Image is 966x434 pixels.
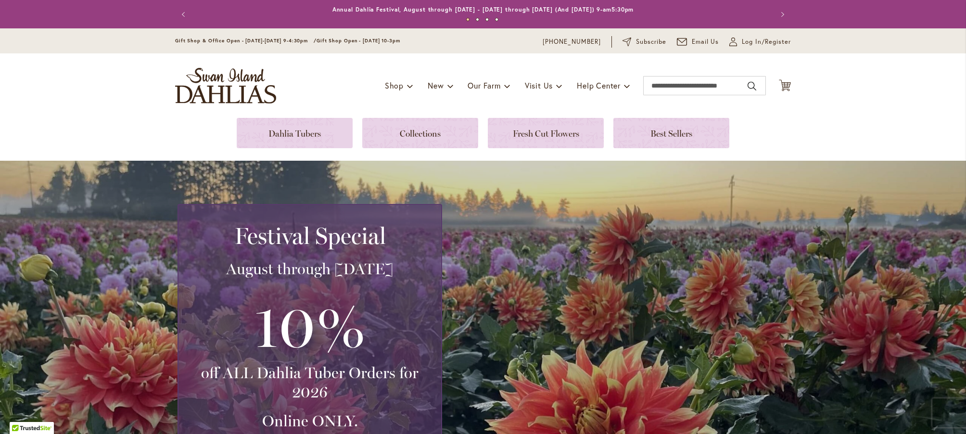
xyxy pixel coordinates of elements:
button: 2 of 4 [476,18,479,21]
a: Annual Dahlia Festival, August through [DATE] - [DATE] through [DATE] (And [DATE]) 9-am5:30pm [332,6,634,13]
span: Help Center [577,80,621,90]
button: 1 of 4 [466,18,470,21]
span: Subscribe [636,37,666,47]
span: Gift Shop & Office Open - [DATE]-[DATE] 9-4:30pm / [175,38,317,44]
span: Email Us [692,37,719,47]
span: New [428,80,444,90]
span: Shop [385,80,404,90]
a: Email Us [677,37,719,47]
span: Visit Us [525,80,553,90]
span: Gift Shop Open - [DATE] 10-3pm [317,38,400,44]
a: [PHONE_NUMBER] [543,37,601,47]
a: store logo [175,68,276,103]
h3: August through [DATE] [190,259,430,279]
h3: 10% [190,288,430,363]
span: Log In/Register [742,37,791,47]
a: Subscribe [623,37,666,47]
h3: off ALL Dahlia Tuber Orders for 2026 [190,363,430,402]
span: Our Farm [468,80,500,90]
button: 4 of 4 [495,18,498,21]
a: Log In/Register [729,37,791,47]
button: 3 of 4 [485,18,489,21]
button: Next [772,5,791,24]
h2: Festival Special [190,222,430,249]
button: Previous [175,5,194,24]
